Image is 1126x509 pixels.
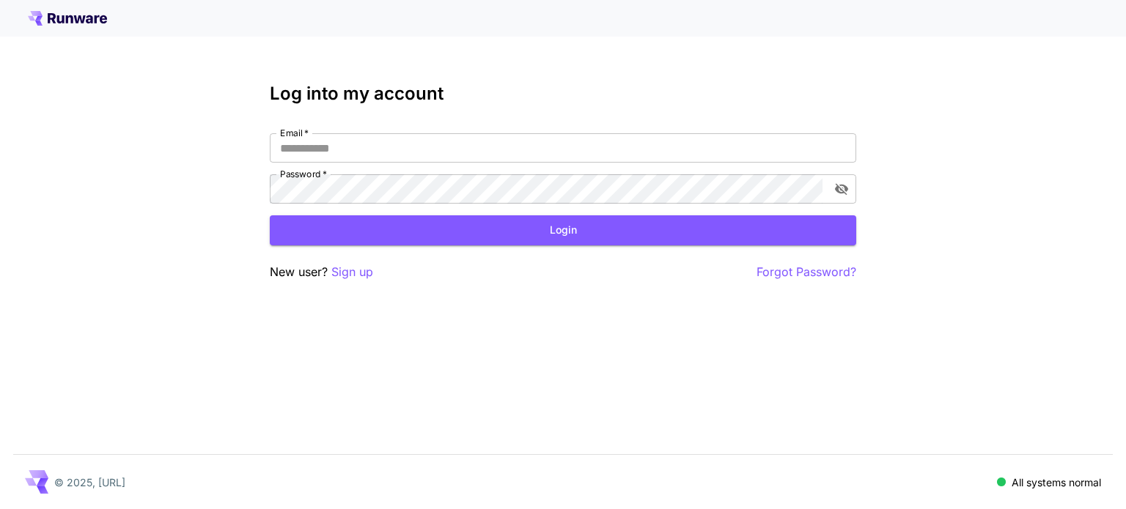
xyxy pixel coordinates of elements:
[280,127,309,139] label: Email
[828,176,855,202] button: toggle password visibility
[270,263,373,281] p: New user?
[280,168,327,180] label: Password
[270,215,856,245] button: Login
[757,263,856,281] button: Forgot Password?
[1012,475,1101,490] p: All systems normal
[54,475,125,490] p: © 2025, [URL]
[331,263,373,281] button: Sign up
[270,83,856,104] h3: Log into my account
